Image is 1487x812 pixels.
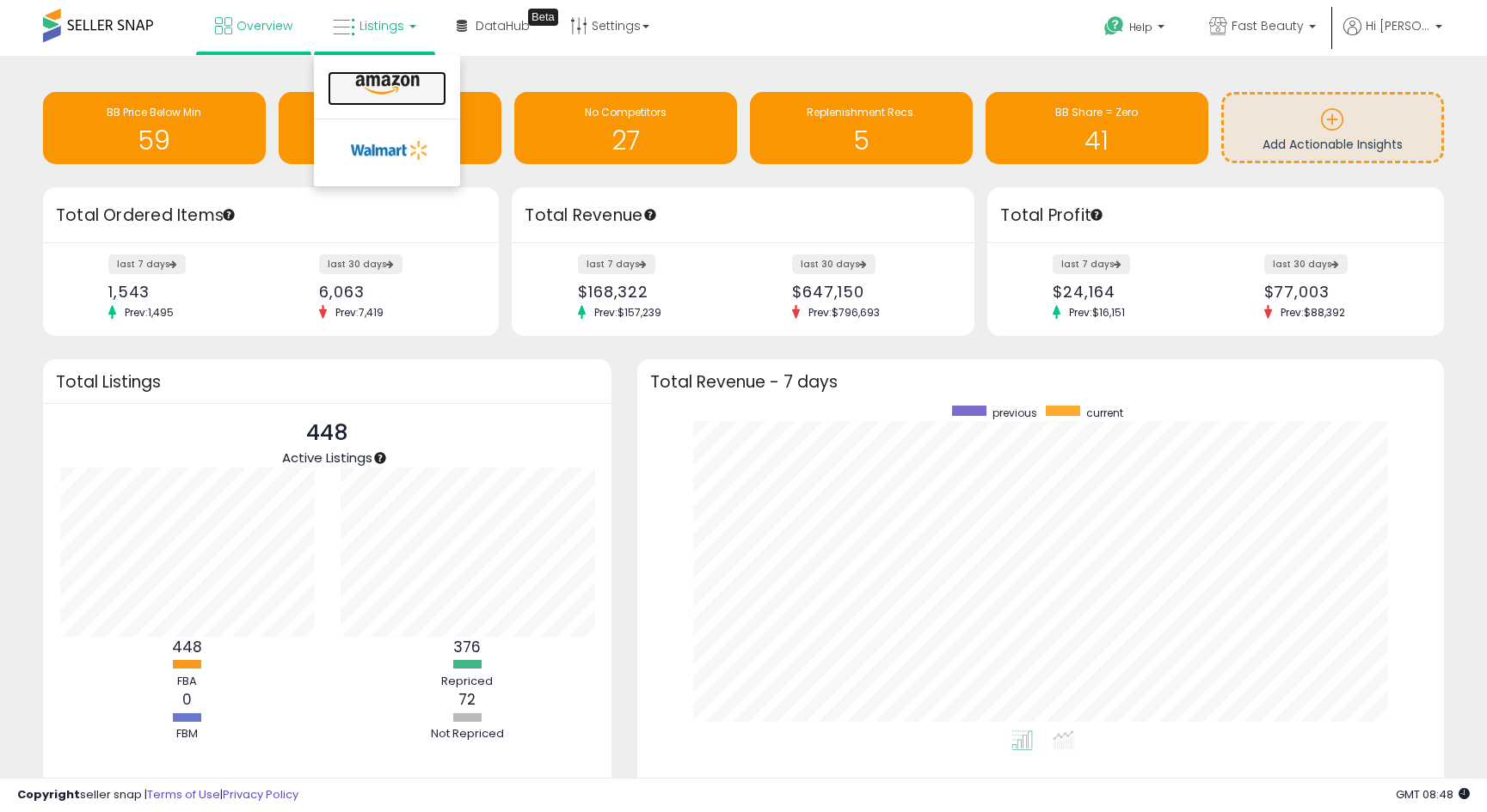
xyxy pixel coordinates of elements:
[223,786,298,803] a: Privacy Policy
[1232,17,1304,34] span: Fast Beauty
[359,17,404,34] span: Listings
[1089,207,1104,223] div: Tooltip anchor
[415,674,519,690] div: Repriced
[650,375,1431,388] h3: Total Revenue - 7 days
[528,9,558,26] div: Tooltip anchor
[585,105,667,119] span: No Competitors
[1091,3,1182,56] a: Help
[514,92,737,164] a: No Competitors 27
[108,283,258,301] div: 1,543
[56,375,599,388] h3: Total Listings
[792,254,876,274] label: last 30 days
[1086,406,1123,420] span: current
[287,126,493,155] h1: 51
[1264,254,1348,274] label: last 30 days
[1053,254,1130,274] label: last 7 days
[578,254,655,274] label: last 7 days
[586,305,670,320] span: Prev: $157,239
[1053,283,1202,301] div: $24,164
[750,92,973,164] a: Replenishment Recs. 5
[319,254,402,274] label: last 30 days
[1366,17,1430,34] span: Hi [PERSON_NAME]
[56,204,486,228] h3: Total Ordered Items
[642,207,658,223] div: Tooltip anchor
[136,726,239,742] div: FBM
[116,305,182,320] span: Prev: 1,495
[1000,204,1430,228] h3: Total Profit
[1343,17,1442,56] a: Hi [PERSON_NAME]
[147,786,220,803] a: Terms of Use
[453,637,481,657] b: 376
[282,449,372,467] span: Active Listings
[319,283,469,301] div: 6,063
[458,689,476,710] b: 72
[992,406,1037,420] span: previous
[1264,283,1414,301] div: $77,003
[372,450,388,466] div: Tooltip anchor
[807,105,916,119] span: Replenishment Recs.
[282,417,372,449] p: 448
[415,726,519,742] div: Not Repriced
[237,17,292,34] span: Overview
[578,283,730,301] div: $168,322
[327,305,392,320] span: Prev: 7,419
[1129,20,1152,34] span: Help
[800,305,888,320] span: Prev: $796,693
[994,126,1200,155] h1: 41
[172,637,202,657] b: 448
[1272,305,1354,320] span: Prev: $88,392
[17,786,80,803] strong: Copyright
[108,254,186,274] label: last 7 days
[279,92,501,164] a: Amazon Competes 51
[759,126,964,155] h1: 5
[1060,305,1134,320] span: Prev: $16,151
[43,92,266,164] a: BB Price Below Min 59
[523,126,728,155] h1: 27
[52,126,257,155] h1: 59
[1396,786,1470,803] span: 2025-08-13 08:48 GMT
[1055,105,1138,119] span: BB Share = Zero
[476,17,530,34] span: DataHub
[221,207,237,223] div: Tooltip anchor
[792,283,944,301] div: $647,150
[525,204,962,228] h3: Total Revenue
[1103,15,1125,37] i: Get Help
[182,689,192,710] b: 0
[1224,95,1441,161] a: Add Actionable Insights
[17,787,298,803] div: seller snap | |
[1263,136,1403,153] span: Add Actionable Insights
[986,92,1208,164] a: BB Share = Zero 41
[136,674,239,690] div: FBA
[107,105,201,119] span: BB Price Below Min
